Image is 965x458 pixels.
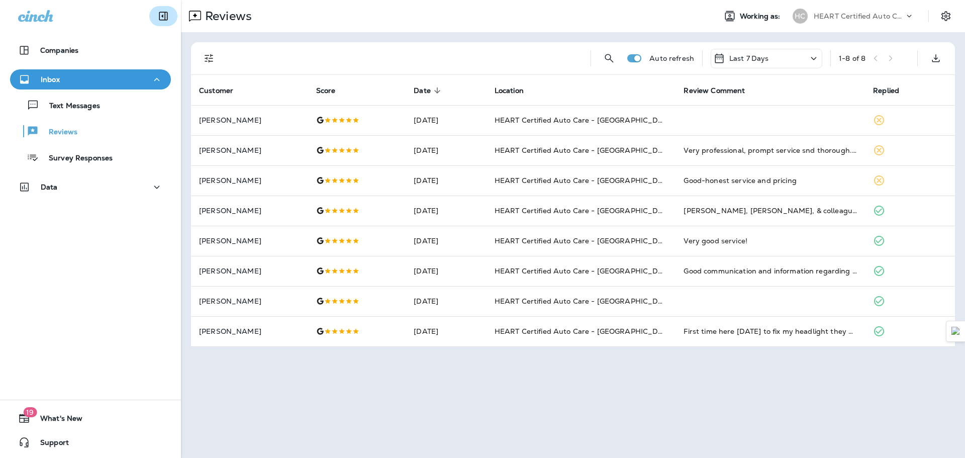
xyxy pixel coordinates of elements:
p: Survey Responses [39,154,113,163]
span: HEART Certified Auto Care - [GEOGRAPHIC_DATA] [495,176,675,185]
td: [DATE] [406,165,486,196]
button: Inbox [10,69,171,89]
button: Collapse Sidebar [149,6,177,26]
div: Very good service! [684,236,857,246]
p: Last 7 Days [729,54,769,62]
p: [PERSON_NAME] [199,146,300,154]
span: Support [30,438,69,450]
td: [DATE] [406,286,486,316]
span: Date [414,86,431,95]
span: HEART Certified Auto Care - [GEOGRAPHIC_DATA] [495,297,675,306]
p: Companies [40,46,78,54]
span: Working as: [740,12,783,21]
p: [PERSON_NAME] [199,116,300,124]
div: HC [793,9,808,24]
p: [PERSON_NAME] [199,176,300,185]
span: Score [316,86,349,95]
span: HEART Certified Auto Care - [GEOGRAPHIC_DATA] [495,327,675,336]
span: Review Comment [684,86,758,95]
span: Location [495,86,524,95]
div: Armando, Jaime, & colleague Mechanic are thoroughly competent, professional & polite. Great to ha... [684,206,857,216]
div: Very professional, prompt service snd thorough. So happy I found them! [684,145,857,155]
p: Inbox [41,75,60,83]
button: Search Reviews [599,48,619,68]
span: Review Comment [684,86,745,95]
div: 1 - 8 of 8 [839,54,865,62]
div: Good-honest service and pricing [684,175,857,186]
div: First time here today to fix my headlight they got me in and got me out super fast. Workers were ... [684,326,857,336]
p: Auto refresh [649,54,694,62]
span: HEART Certified Auto Care - [GEOGRAPHIC_DATA] [495,206,675,215]
span: Date [414,86,444,95]
span: Replied [873,86,899,95]
span: Score [316,86,336,95]
button: Data [10,177,171,197]
p: [PERSON_NAME] [199,267,300,275]
button: Survey Responses [10,147,171,168]
p: HEART Certified Auto Care [814,12,904,20]
span: 19 [23,407,37,417]
button: Reviews [10,121,171,142]
button: Companies [10,40,171,60]
td: [DATE] [406,256,486,286]
span: Customer [199,86,246,95]
button: Settings [937,7,955,25]
p: [PERSON_NAME] [199,297,300,305]
p: Reviews [39,128,77,137]
span: HEART Certified Auto Care - [GEOGRAPHIC_DATA] [495,146,675,155]
p: [PERSON_NAME] [199,327,300,335]
span: Customer [199,86,233,95]
span: Location [495,86,537,95]
td: [DATE] [406,226,486,256]
button: Filters [199,48,219,68]
p: Reviews [201,9,252,24]
button: 19What's New [10,408,171,428]
td: [DATE] [406,196,486,226]
button: Export as CSV [926,48,946,68]
span: What's New [30,414,82,426]
p: [PERSON_NAME] [199,237,300,245]
div: Good communication and information regarding quotes for future needs. Didn’t wait long for oil an... [684,266,857,276]
p: [PERSON_NAME] [199,207,300,215]
td: [DATE] [406,316,486,346]
p: Text Messages [39,102,100,111]
button: Text Messages [10,95,171,116]
td: [DATE] [406,105,486,135]
span: HEART Certified Auto Care - [GEOGRAPHIC_DATA] [495,266,675,276]
p: Data [41,183,58,191]
span: Replied [873,86,912,95]
img: Detect Auto [951,327,960,336]
button: Support [10,432,171,452]
span: HEART Certified Auto Care - [GEOGRAPHIC_DATA] [495,236,675,245]
td: [DATE] [406,135,486,165]
span: HEART Certified Auto Care - [GEOGRAPHIC_DATA] [495,116,675,125]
